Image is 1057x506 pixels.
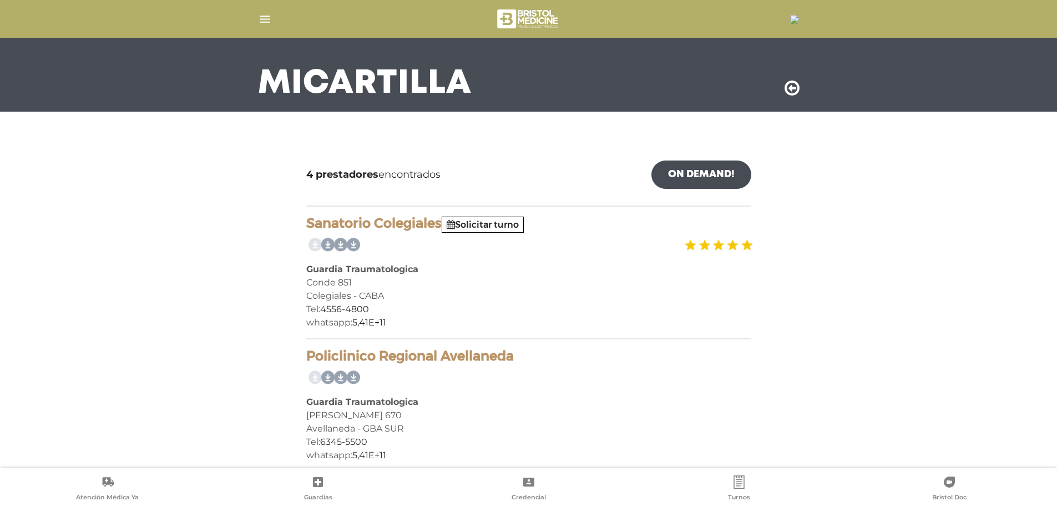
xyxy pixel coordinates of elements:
[304,493,332,503] span: Guardias
[306,422,751,435] div: Avellaneda - GBA SUR
[447,219,519,230] a: Solicitar turno
[213,475,423,504] a: Guardias
[306,397,418,407] b: Guardia Traumatologica
[306,276,751,289] div: Conde 851
[495,6,562,32] img: bristol-medicine-blanco.png
[306,264,418,274] b: Guardia Traumatologica
[306,167,441,182] span: encontrados
[306,289,751,303] div: Colegiales - CABA
[320,437,367,447] a: 6345-5500
[306,449,751,462] div: whatsapp:
[76,493,139,503] span: Atención Médica Ya
[306,348,751,364] h4: Policlinico Regional Avellaneda
[2,475,213,504] a: Atención Médica Ya
[320,304,369,314] a: 4556-4800
[258,69,472,98] h3: Mi Cartilla
[306,316,751,329] div: whatsapp:
[306,409,751,422] div: [PERSON_NAME] 670
[790,15,799,24] img: 16848
[306,435,751,449] div: Tel:
[423,475,634,504] a: Credencial
[651,161,751,189] a: On Demand!
[306,168,378,181] b: 4 prestadores
[352,450,386,460] a: 5,41E+11
[306,216,751,232] h4: Sanatorio Colegiales
[352,317,386,328] a: 5,41E+11
[728,493,750,503] span: Turnos
[306,303,751,316] div: Tel:
[932,493,967,503] span: Bristol Doc
[512,493,546,503] span: Credencial
[683,233,753,258] img: estrellas_badge.png
[634,475,844,504] a: Turnos
[844,475,1055,504] a: Bristol Doc
[258,12,272,26] img: Cober_menu-lines-white.svg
